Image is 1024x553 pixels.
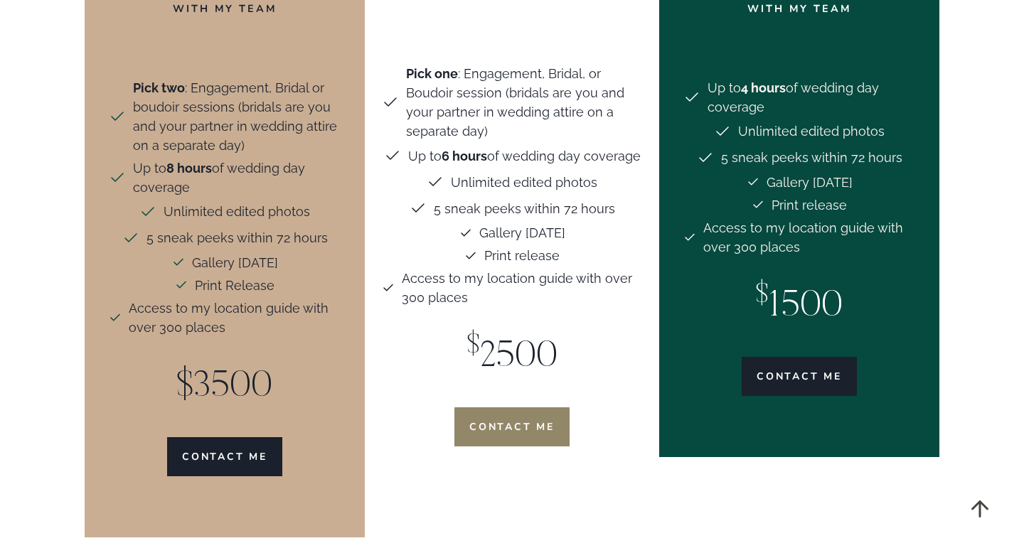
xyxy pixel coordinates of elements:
[454,407,570,446] a: Contact Me
[469,419,555,434] span: Contact Me
[195,276,274,295] span: Print Release
[182,449,267,464] span: Contact Me
[479,223,565,242] span: Gallery [DATE]
[683,281,916,334] p: 1500
[406,66,458,81] strong: Pick one
[146,228,328,247] span: 5 sneak peeks within 72 hours
[721,148,902,167] span: 5 sneak peeks within 72 hours
[767,173,853,192] span: Gallery [DATE]
[382,331,642,385] p: 2500
[467,333,480,360] sup: $
[484,246,560,265] span: Print release
[164,202,310,221] span: Unlimited edited photos
[451,173,597,192] span: Unlimited edited photos
[742,357,857,396] a: Contact me
[167,437,282,476] a: Contact Me
[434,199,615,218] span: 5 sneak peeks within 72 hours
[129,299,341,337] span: Access to my location guide with over 300 places
[133,159,341,197] span: Up to of wedding day coverage
[408,146,641,166] span: Up to of wedding day coverage
[166,161,212,176] strong: 8 hours
[442,149,487,163] strong: 6 hours
[402,269,642,307] span: Access to my location guide with over 300 places
[133,80,185,95] strong: Pick two
[757,369,842,384] span: Contact me
[756,282,769,309] sup: $
[406,64,642,141] span: : Engagement, Bridal, or Boudoir session (bridals are you and your partner in wedding attire on a...
[192,253,278,272] span: Gallery [DATE]
[956,485,1003,532] a: Scroll to top
[703,218,916,257] span: Access to my location guide with over 300 places
[708,78,916,117] span: Up to of wedding day coverage
[109,361,341,414] p: $3500
[133,78,341,155] span: : Engagement, Bridal or boudoir sessions (bridals are you and your partner in wedding attire on a...
[741,80,786,95] strong: 4 hours
[772,195,847,215] span: Print release
[738,122,885,141] span: Unlimited edited photos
